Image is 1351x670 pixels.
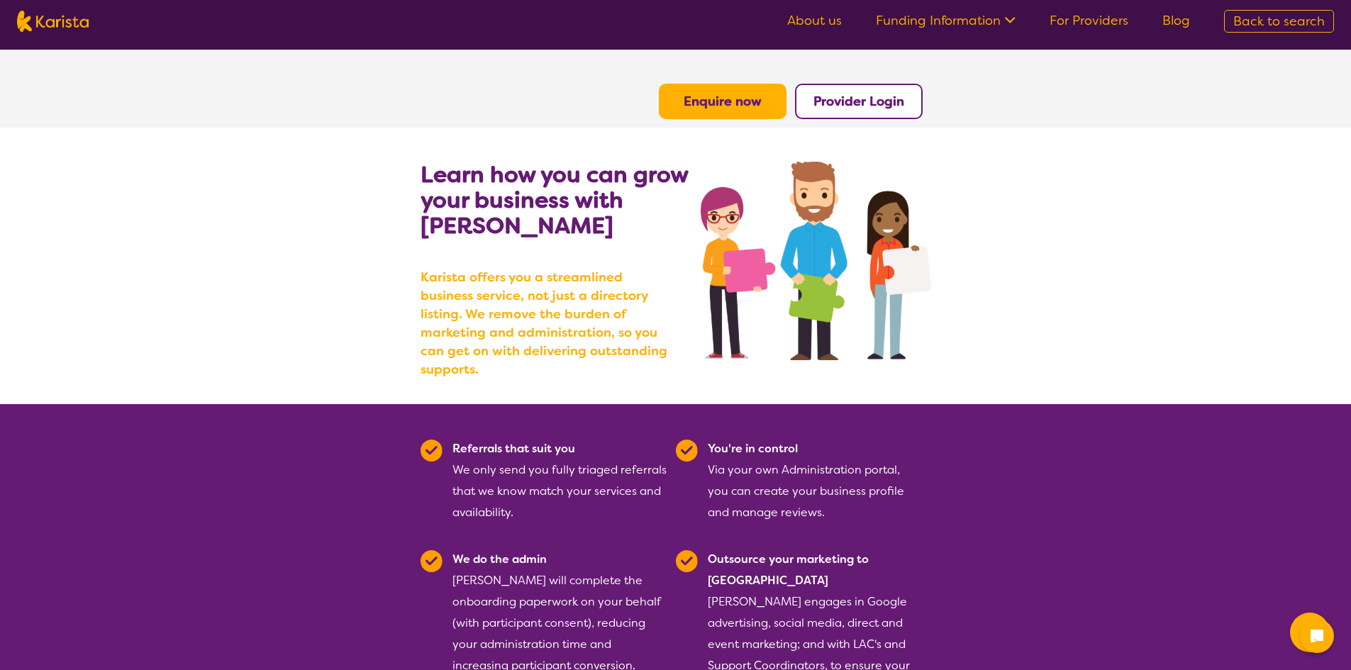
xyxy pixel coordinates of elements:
[676,550,698,572] img: Tick
[421,550,443,572] img: Tick
[17,11,89,32] img: Karista logo
[684,93,762,110] a: Enquire now
[421,268,676,379] b: Karista offers you a streamlined business service, not just a directory listing. We remove the bu...
[421,160,688,240] b: Learn how you can grow your business with [PERSON_NAME]
[659,84,786,119] button: Enquire now
[676,440,698,462] img: Tick
[1050,12,1128,29] a: For Providers
[813,93,904,110] a: Provider Login
[1224,10,1334,33] a: Back to search
[708,552,869,588] b: Outsource your marketing to [GEOGRAPHIC_DATA]
[876,12,1016,29] a: Funding Information
[708,441,798,456] b: You're in control
[452,552,547,566] b: We do the admin
[1162,12,1190,29] a: Blog
[708,438,923,523] div: Via your own Administration portal, you can create your business profile and manage reviews.
[452,441,575,456] b: Referrals that suit you
[787,12,842,29] a: About us
[1290,613,1330,652] button: Channel Menu
[1233,13,1325,30] span: Back to search
[795,84,923,119] button: Provider Login
[452,438,667,523] div: We only send you fully triaged referrals that we know match your services and availability.
[421,440,443,462] img: Tick
[701,162,930,360] img: grow your business with Karista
